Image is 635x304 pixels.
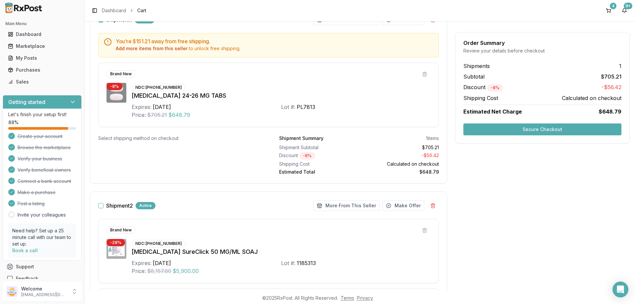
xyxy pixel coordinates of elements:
div: Lot #: [281,259,295,267]
div: My Posts [8,55,76,61]
div: 4 [610,3,616,9]
span: Estimated Net Charge [463,108,522,115]
button: Sales [3,77,82,87]
span: $5,900.00 [173,267,199,275]
div: Lot #: [281,103,295,111]
div: [MEDICAL_DATA] SureClick 50 MG/ML SOAJ [132,247,431,256]
div: [MEDICAL_DATA] 24-26 MG TABS [132,91,431,100]
div: Price: [132,111,146,119]
span: 88 % [8,119,19,126]
a: Book a call [12,248,38,253]
span: Calculated on checkout [562,94,621,102]
div: - 8 % [487,84,503,91]
div: 1 items [426,135,439,142]
p: Need help? Set up a 25 minute call with our team to set up. [12,227,72,247]
span: 1 [619,62,621,70]
div: $705.21 [362,144,439,151]
button: More From This Seller [313,200,380,211]
span: $648.79 [168,111,190,119]
button: Support [3,261,82,273]
span: Make a purchase [18,189,56,196]
button: Secure Checkout [463,123,621,135]
div: Expires: [132,259,151,267]
span: Cart [137,7,146,14]
a: Sales [5,76,79,88]
div: $648.79 [362,169,439,175]
div: Calculated on checkout [362,161,439,167]
p: Let's finish your setup first! [8,111,76,118]
div: Price: [132,267,146,275]
div: Select shipping method on checkout [98,135,258,142]
div: Active [136,202,155,209]
a: Purchases [5,64,79,76]
button: 9+ [619,5,630,16]
button: Marketplace [3,41,82,51]
h3: Getting started [8,98,45,106]
a: Dashboard [102,7,126,14]
div: 1185313 [297,259,316,267]
img: Entresto 24-26 MG TABS [106,83,126,103]
a: My Posts [5,52,79,64]
a: Dashboard [5,28,79,40]
div: - 8 % [106,83,122,90]
span: Connect a bank account [18,178,71,185]
div: Review your details before checkout [463,48,621,54]
label: Shipment 2 [106,203,133,208]
span: Post a listing [18,200,45,207]
button: Dashboard [3,29,82,40]
span: -$56.42 [602,83,621,91]
h2: Main Menu [5,21,79,26]
div: - 28 % [106,239,125,246]
div: Open Intercom Messenger [613,282,628,297]
a: Terms [341,295,354,301]
p: Welcome [21,286,67,292]
div: Discount [279,152,357,159]
div: Shipment Subtotal [279,144,357,151]
div: Expires: [132,103,151,111]
h5: You're $151.21 away from free shipping. [116,39,433,44]
span: Subtotal [463,73,485,81]
div: [DATE] [153,103,171,111]
nav: breadcrumb [102,7,146,14]
a: Marketplace [5,40,79,52]
span: Discount [463,84,503,90]
span: $705.21 [601,73,621,81]
div: NDC: [PHONE_NUMBER] [132,240,186,247]
button: Add more items from this seller [116,45,188,52]
div: 9+ [624,3,632,9]
div: Estimated Total [279,169,357,175]
span: Make Offer [395,202,421,209]
button: Purchases [3,65,82,75]
span: Browse the marketplace [18,144,71,151]
div: Order Summary [463,40,621,46]
button: Make Offer [382,200,424,211]
div: Shipping Cost [279,161,357,167]
div: PL7813 [297,103,315,111]
button: 4 [603,5,614,16]
div: NDC: [PHONE_NUMBER] [132,84,186,91]
div: - $56.42 [362,152,439,159]
div: - 8 % [299,152,315,159]
div: Shipment Summary [279,135,323,142]
div: Dashboard [8,31,76,38]
button: My Posts [3,53,82,63]
div: Brand New [106,70,135,78]
span: Create your account [18,133,63,140]
div: Marketplace [8,43,76,50]
span: $705.21 [147,111,167,119]
span: $648.79 [599,108,621,116]
span: Feedback [16,275,38,282]
label: Shipment 1 [106,17,132,22]
div: [DATE] [153,259,171,267]
div: Brand New [106,226,135,234]
a: Privacy [357,295,373,301]
img: Enbrel SureClick 50 MG/ML SOAJ [106,239,126,259]
span: Verify beneficial owners [18,167,71,173]
span: Shipping Cost [463,94,498,102]
button: Feedback [3,273,82,285]
a: Invite your colleagues [18,212,66,218]
img: User avatar [7,286,17,297]
span: Shipments [463,62,490,70]
img: RxPost Logo [3,3,45,13]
